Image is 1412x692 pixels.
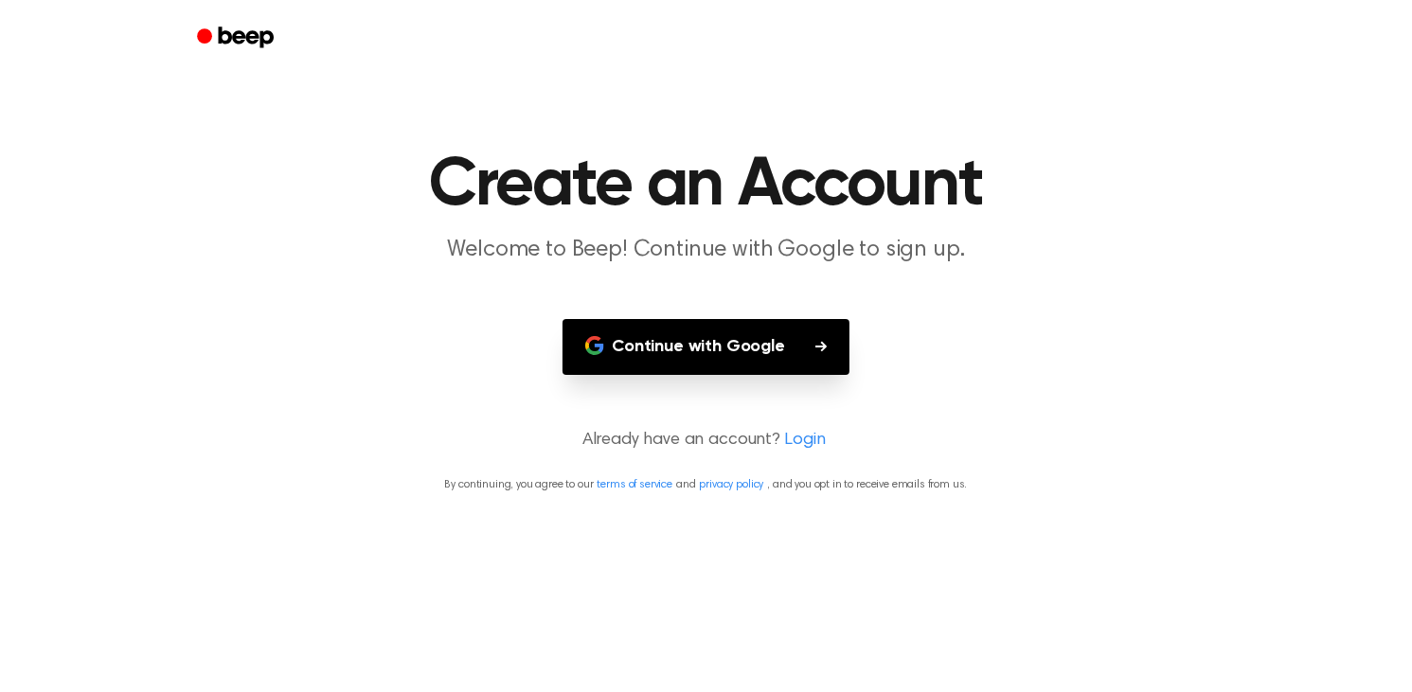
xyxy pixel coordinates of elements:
[23,428,1389,453] p: Already have an account?
[23,476,1389,493] p: By continuing, you agree to our and , and you opt in to receive emails from us.
[343,235,1070,266] p: Welcome to Beep! Continue with Google to sign up.
[222,151,1191,220] h1: Create an Account
[184,20,291,57] a: Beep
[700,479,764,490] a: privacy policy
[563,319,849,375] button: Continue with Google
[598,479,672,490] a: terms of service
[784,428,826,453] a: Login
